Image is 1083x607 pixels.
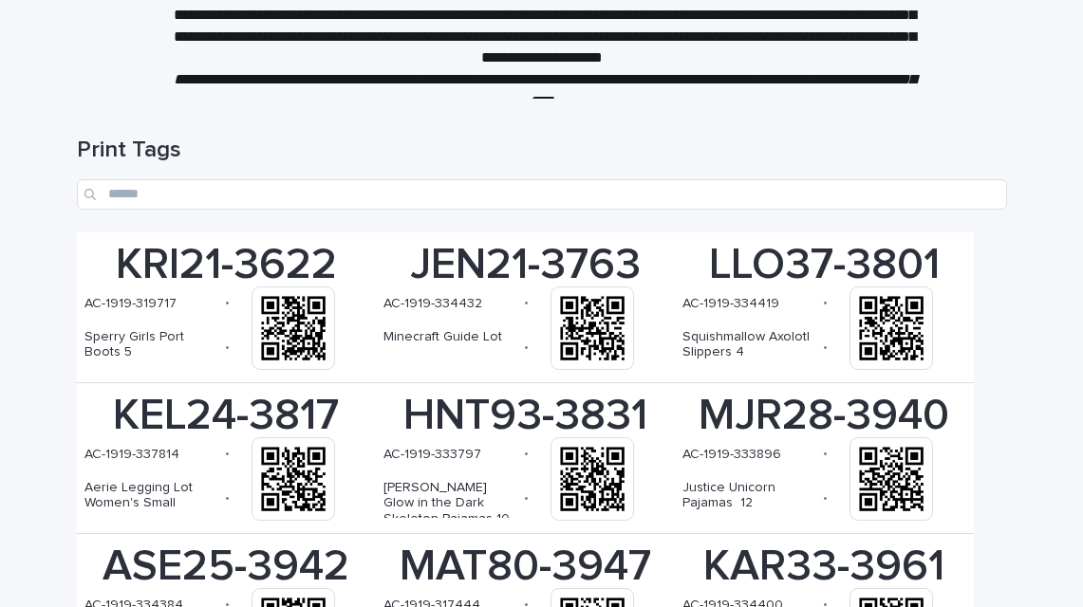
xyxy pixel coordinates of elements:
[225,295,230,311] p: •
[84,447,179,463] p: AC-1919-337814
[84,296,177,312] p: AC-1919-319717
[823,340,828,356] p: •
[84,240,368,291] p: KRI21-3622
[682,329,815,361] p: Squishmallow Axolotl Slippers 4
[682,542,966,593] p: KAR33-3961
[823,295,828,311] p: •
[682,391,966,442] p: MJR28-3940
[383,391,667,442] p: HNT93-3831
[84,542,368,593] p: ASE25-3942
[823,490,828,506] p: •
[682,447,781,463] p: AC-1919-333896
[77,179,1007,210] input: Search
[225,490,230,506] p: •
[84,329,217,361] p: Sperry Girls Port Boots 5
[383,240,667,291] p: JEN21-3763
[524,340,529,356] p: •
[84,391,368,442] p: KEL24-3817
[383,329,502,345] p: Minecraft Guide Lot
[383,296,482,312] p: AC-1919-334432
[383,480,516,527] p: [PERSON_NAME] Glow in the Dark Skeleton Pajamas 10
[225,340,230,356] p: •
[823,446,828,462] p: •
[84,480,217,512] p: Aerie Legging Lot Women's Small
[383,447,481,463] p: AC-1919-333797
[524,490,529,506] p: •
[524,446,529,462] p: •
[682,480,815,512] p: Justice Unicorn Pajamas 12
[225,446,230,462] p: •
[682,240,966,291] p: LLO37-3801
[682,296,779,312] p: AC-1919-334419
[77,137,1007,164] h1: Print Tags
[383,542,667,593] p: MAT80-3947
[524,295,529,311] p: •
